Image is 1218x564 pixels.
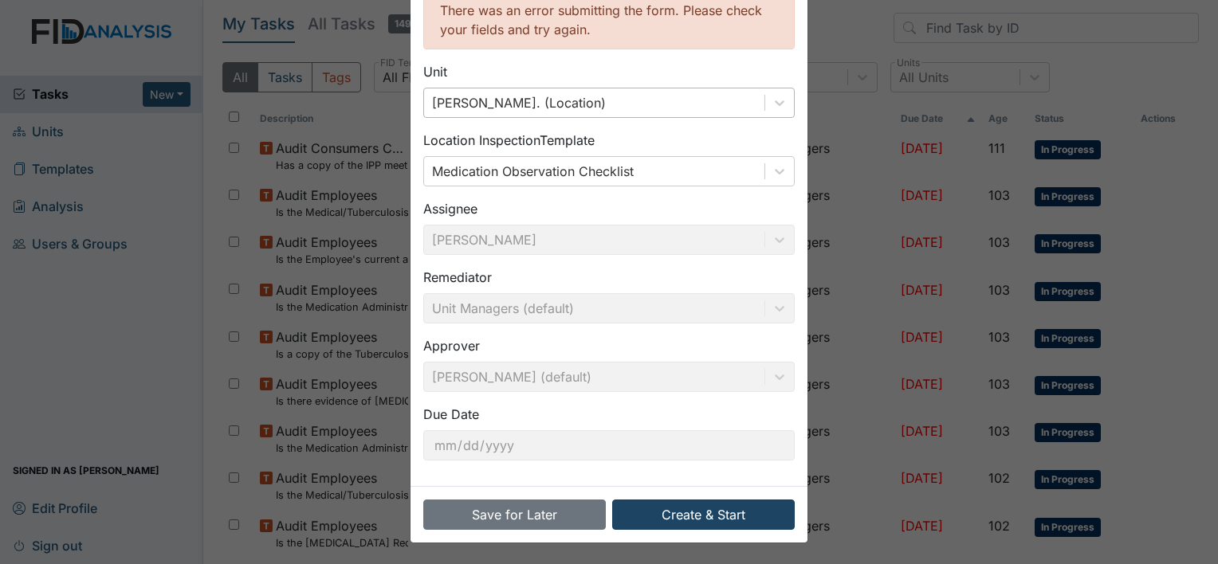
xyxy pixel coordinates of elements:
[423,131,595,150] label: Location Inspection Template
[423,62,447,81] label: Unit
[432,162,634,181] div: Medication Observation Checklist
[423,336,480,355] label: Approver
[423,499,606,530] button: Save for Later
[423,199,477,218] label: Assignee
[423,405,479,424] label: Due Date
[432,93,606,112] div: [PERSON_NAME]. (Location)
[423,268,492,287] label: Remediator
[612,499,795,530] button: Create & Start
